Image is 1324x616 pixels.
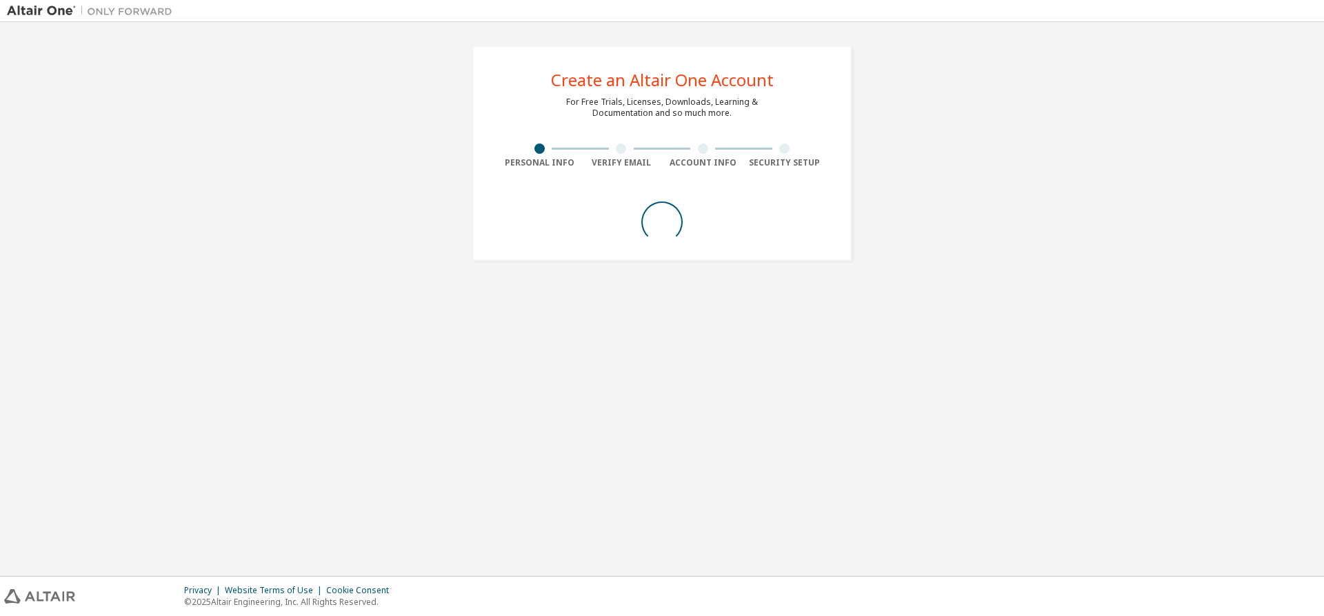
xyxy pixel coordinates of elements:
[581,157,663,168] div: Verify Email
[4,589,75,604] img: altair_logo.svg
[566,97,758,119] div: For Free Trials, Licenses, Downloads, Learning & Documentation and so much more.
[744,157,826,168] div: Security Setup
[225,585,326,596] div: Website Terms of Use
[7,4,179,18] img: Altair One
[184,596,397,608] p: © 2025 Altair Engineering, Inc. All Rights Reserved.
[662,157,744,168] div: Account Info
[184,585,225,596] div: Privacy
[551,72,774,88] div: Create an Altair One Account
[499,157,581,168] div: Personal Info
[326,585,397,596] div: Cookie Consent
